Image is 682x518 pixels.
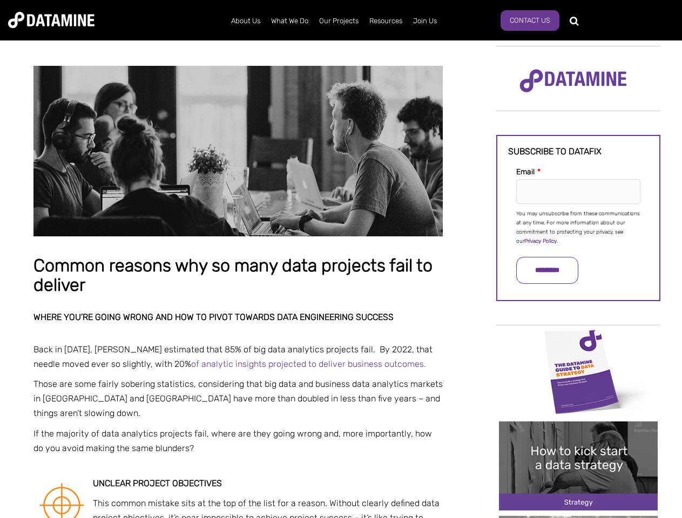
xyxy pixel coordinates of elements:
a: Our Projects [314,7,364,35]
p: Back in [DATE], [PERSON_NAME] estimated that 85% of big data analytics projects fail. By 2022, th... [33,342,443,371]
span: Email [516,167,535,176]
img: 20241212 How to kick start a data strategy-2 [499,421,658,510]
a: What We Do [266,7,314,35]
p: If the majority of data analytics projects fail, where are they going wrong and, more importantly... [33,426,443,455]
a: About Us [226,7,266,35]
p: Those are some fairly sobering statistics, considering that big data and business data analytics ... [33,377,443,421]
img: Common reasons why so many data projects fail to deliver [33,66,443,236]
strong: Unclear project objectives [93,478,222,488]
h2: Where you’re going wrong and how to pivot towards data engineering success [33,312,443,322]
a: Contact Us [501,10,559,31]
a: of analytic insights projected to deliver business outcomes. [191,359,426,369]
a: Join Us [408,7,442,35]
a: Resources [364,7,408,35]
a: Privacy Policy [524,238,557,244]
h1: Common reasons why so many data projects fail to deliver [33,256,443,295]
img: Datamine Logo No Strapline - Purple [512,62,634,100]
img: Datamine [8,12,94,28]
img: Data Strategy Cover thumbnail [499,326,658,415]
h3: Subscribe to datafix [508,147,649,156]
p: You may unsubscribe from these communications at any time. For more information about our commitm... [516,209,640,246]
